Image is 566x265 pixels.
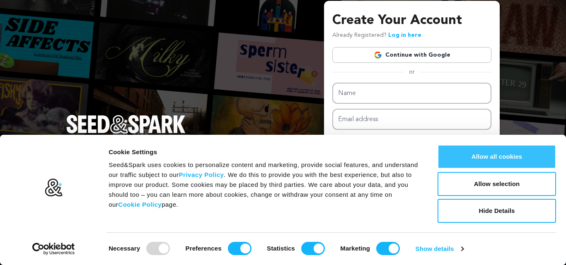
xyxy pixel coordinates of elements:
a: Show details [416,243,464,255]
button: Allow selection [438,172,556,196]
a: Cookie Policy [118,201,162,208]
strong: Marketing [340,245,370,252]
a: Privacy Policy [179,171,224,178]
input: Name [332,83,491,104]
a: Continue with Google [332,47,491,63]
input: Email address [332,109,491,130]
strong: Preferences [186,245,222,252]
strong: Statistics [267,245,295,252]
div: Seed&Spark uses cookies to personalize content and marketing, provide social features, and unders... [109,160,419,210]
a: Usercentrics Cookiebot - opens in a new window [17,243,90,255]
a: Log in here [388,32,421,38]
button: Allow all cookies [438,145,556,169]
p: Already Registered? [332,31,421,41]
a: Seed&Spark Homepage [66,115,186,150]
h3: Create Your Account [332,11,491,31]
span: or [404,68,420,76]
strong: Necessary [109,245,140,252]
img: Seed&Spark Logo [66,115,186,133]
img: logo [44,178,63,197]
div: Cookie Settings [109,147,419,157]
img: Google logo [374,51,382,59]
button: Hide Details [438,199,556,223]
